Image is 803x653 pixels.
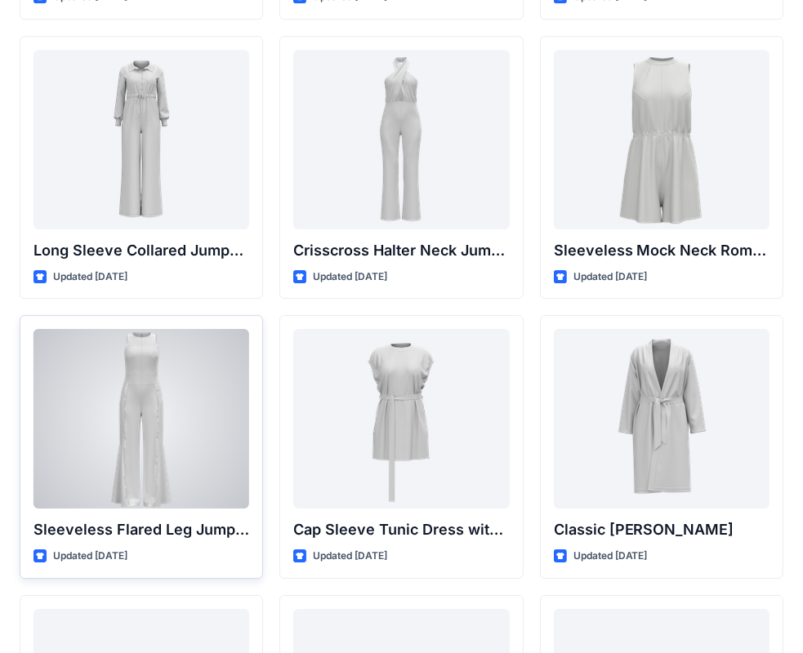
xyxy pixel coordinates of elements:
a: Sleeveless Mock Neck Romper with Drawstring Waist [554,50,770,229]
a: Long Sleeve Collared Jumpsuit with Belt [33,50,249,229]
p: Updated [DATE] [573,548,648,565]
p: Classic [PERSON_NAME] [554,518,770,541]
p: Sleeveless Flared Leg Jumpsuit [33,518,249,541]
a: Crisscross Halter Neck Jumpsuit [293,50,509,229]
p: Updated [DATE] [53,269,127,286]
p: Updated [DATE] [313,548,387,565]
a: Classic Terry Robe [554,329,770,509]
p: Cap Sleeve Tunic Dress with Belt [293,518,509,541]
a: Sleeveless Flared Leg Jumpsuit [33,329,249,509]
p: Crisscross Halter Neck Jumpsuit [293,239,509,262]
p: Updated [DATE] [313,269,387,286]
a: Cap Sleeve Tunic Dress with Belt [293,329,509,509]
p: Updated [DATE] [53,548,127,565]
p: Sleeveless Mock Neck Romper with Drawstring Waist [554,239,770,262]
p: Updated [DATE] [573,269,648,286]
p: Long Sleeve Collared Jumpsuit with Belt [33,239,249,262]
